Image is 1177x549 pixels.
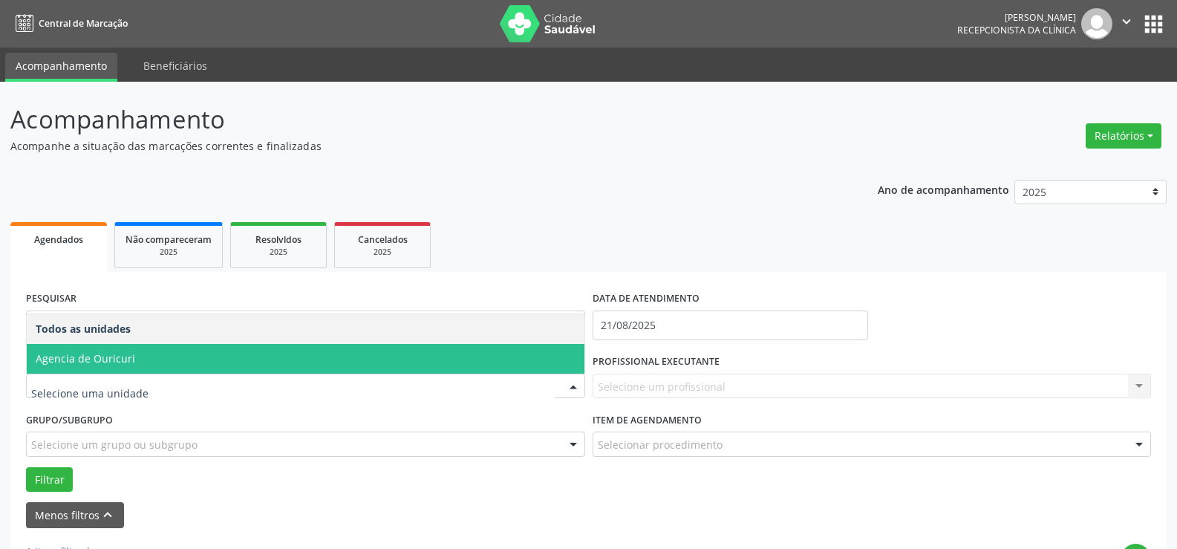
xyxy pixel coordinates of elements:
span: Não compareceram [125,233,212,246]
span: Agendados [34,233,83,246]
span: Todos as unidades [36,322,131,336]
span: Selecionar procedimento [598,437,723,452]
span: Cancelados [358,233,408,246]
p: Acompanhamento [10,101,820,138]
div: 2025 [125,247,212,258]
i:  [1118,13,1135,30]
div: [PERSON_NAME] [957,11,1076,24]
button: Relatórios [1086,123,1161,149]
p: Acompanhe a situação das marcações correntes e finalizadas [10,138,820,154]
span: Recepcionista da clínica [957,24,1076,36]
img: img [1081,8,1112,39]
a: Beneficiários [133,53,218,79]
button: Menos filtroskeyboard_arrow_up [26,502,124,528]
label: DATA DE ATENDIMENTO [593,288,700,311]
span: Agencia de Ouricuri [36,351,135,366]
input: Nome, código do beneficiário ou CPF [26,311,585,340]
div: 2025 [345,247,420,258]
input: Selecione um intervalo [593,311,868,340]
span: Central de Marcação [39,17,128,30]
span: Selecione um grupo ou subgrupo [31,437,198,452]
a: Central de Marcação [10,11,128,36]
label: PESQUISAR [26,288,76,311]
button: Filtrar [26,467,73,493]
label: Grupo/Subgrupo [26,409,113,432]
button: apps [1141,11,1167,37]
a: Acompanhamento [5,53,117,82]
div: 2025 [241,247,316,258]
label: PROFISSIONAL EXECUTANTE [593,351,720,374]
span: Resolvidos [255,233,301,246]
p: Ano de acompanhamento [878,180,1009,198]
button:  [1112,8,1141,39]
i: keyboard_arrow_up [100,507,116,523]
input: Selecione uma unidade [31,379,555,409]
label: Item de agendamento [593,409,702,432]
